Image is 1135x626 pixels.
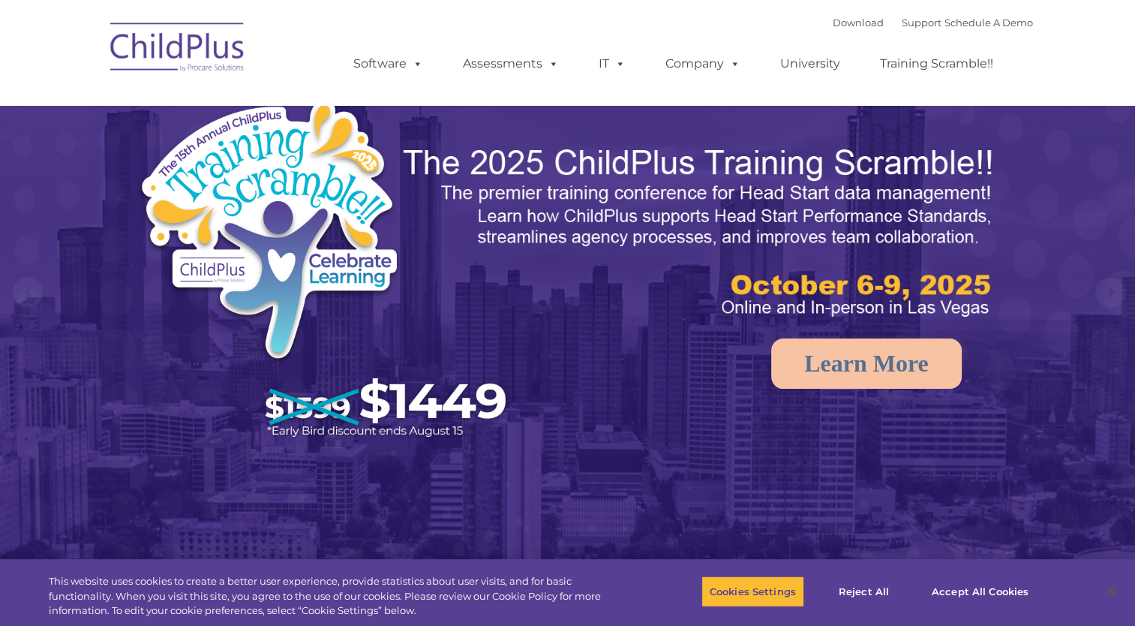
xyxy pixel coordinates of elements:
a: Company [650,49,755,79]
a: University [765,49,855,79]
button: Cookies Settings [701,576,804,607]
div: This website uses cookies to create a better user experience, provide statistics about user visit... [49,574,624,618]
font: | [833,17,1033,29]
a: Assessments [448,49,574,79]
a: Support [902,17,941,29]
a: Learn More [771,339,962,389]
button: Accept All Cookies [923,576,1037,607]
button: Reject All [817,576,911,607]
button: Close [1094,575,1127,608]
span: Phone number [209,161,272,172]
a: Training Scramble!! [865,49,1008,79]
a: IT [584,49,641,79]
span: Last name [209,99,254,110]
a: Download [833,17,884,29]
img: ChildPlus by Procare Solutions [103,12,253,87]
a: Schedule A Demo [944,17,1033,29]
a: Software [338,49,438,79]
